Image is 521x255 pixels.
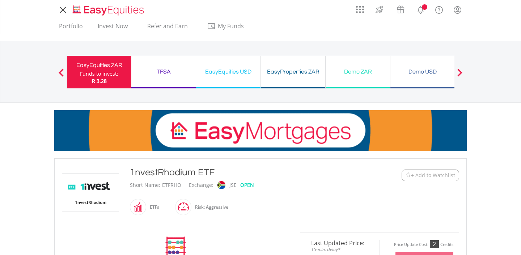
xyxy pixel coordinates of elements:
button: Next [453,72,467,79]
img: EQU.ZA.ETFRHO.png [63,174,118,212]
img: Watchlist [406,172,411,178]
span: Refer and Earn [147,22,188,30]
div: EasyProperties ZAR [265,67,321,77]
a: Notifications [411,2,430,16]
div: Exchange: [189,179,213,191]
div: Credits [440,242,453,247]
div: EasyEquities ZAR [71,60,127,70]
a: AppsGrid [351,2,369,13]
img: vouchers-v2.svg [395,4,407,15]
a: Vouchers [390,2,411,15]
a: Refer and Earn [140,22,195,34]
div: EasyEquities USD [200,67,256,77]
div: TFSA [136,67,191,77]
a: Portfolio [56,22,86,34]
img: jse.png [217,181,225,189]
div: ETFs [146,198,159,216]
div: Price Update Cost: [394,242,428,247]
div: 2 [430,240,439,248]
div: Funds to invest: [80,70,118,78]
a: My Profile [448,2,467,18]
div: JSE [229,179,237,191]
img: thrive-v2.svg [373,4,385,15]
img: EasyMortage Promotion Banner [54,110,467,151]
a: FAQ's and Support [430,2,448,16]
div: Short Name: [130,179,160,191]
div: Risk: Aggressive [191,198,228,216]
button: Watchlist + Add to Watchlist [402,170,459,181]
span: 15-min. Delay* [306,246,374,253]
a: Invest Now [95,22,131,34]
img: grid-menu-icon.svg [356,5,364,13]
span: Last Updated Price: [306,240,374,246]
span: R 3.28 [92,78,107,84]
span: + Add to Watchlist [411,172,455,179]
img: EasyEquities_Logo.png [71,4,147,16]
a: Home page [70,2,147,16]
span: My Funds [207,21,254,31]
div: 1nvestRhodium ETF [130,166,357,179]
div: Demo ZAR [330,67,386,77]
div: OPEN [240,179,254,191]
button: Previous [54,72,68,79]
div: ETFRHO [162,179,181,191]
div: Demo USD [395,67,450,77]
